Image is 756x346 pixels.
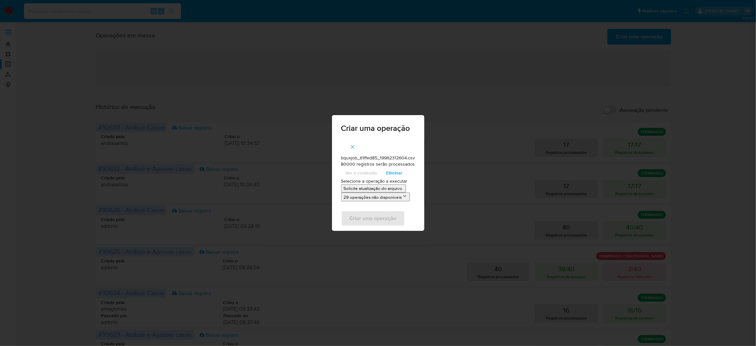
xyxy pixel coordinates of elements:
[386,168,403,177] span: Eliminar
[341,161,415,168] p: 80000 registros serão processados
[341,193,410,201] button: 29 operações não disponíveis
[341,124,415,132] span: Criar uma operação
[344,185,403,192] p: Solicite atualização do arquivo.
[341,184,406,193] button: Solicite atualização do arquivo.
[341,155,415,161] p: bquxjob_61ffed85_19962312604.csv
[382,168,407,178] button: Eliminar
[341,178,415,185] p: Selecione a operação a executar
